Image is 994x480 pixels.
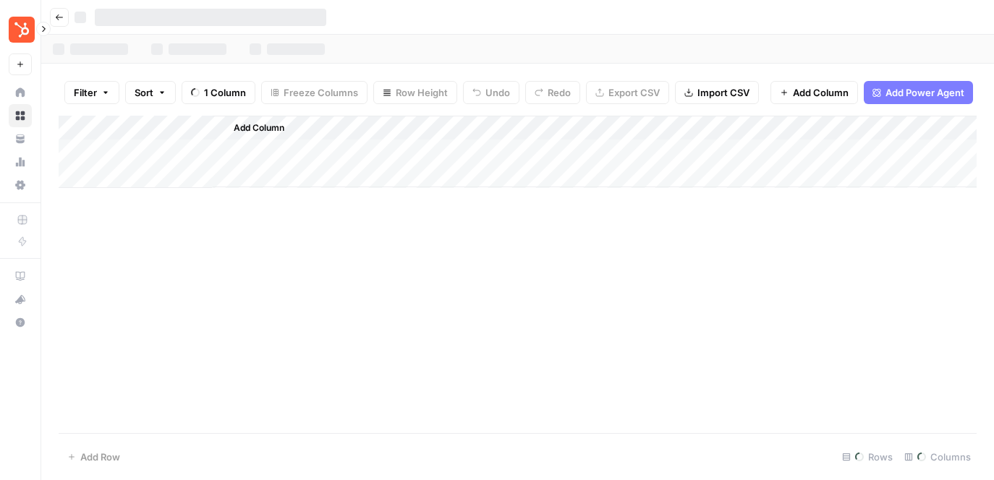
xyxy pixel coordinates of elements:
a: AirOps Academy [9,265,32,288]
button: What's new? [9,288,32,311]
span: Add Power Agent [885,85,964,100]
div: What's new? [9,288,31,310]
button: Add Column [215,119,290,137]
a: Your Data [9,127,32,150]
button: Workspace: Blog Content Action Plan [9,12,32,48]
button: Add Row [59,445,129,468]
a: Usage [9,150,32,173]
span: Export CSV [608,85,660,100]
span: Redo [548,85,571,100]
button: Freeze Columns [261,81,368,104]
span: Add Column [234,121,284,134]
button: Export CSV [586,81,669,104]
button: Import CSV [675,81,759,104]
button: Help + Support [9,311,32,334]
span: Sort [135,85,153,100]
button: Add Power Agent [864,81,973,104]
button: Row Height [373,81,457,104]
button: Undo [463,81,519,104]
button: Sort [125,81,176,104]
span: Undo [485,85,510,100]
a: Browse [9,104,32,127]
span: Add Row [80,450,120,464]
button: Add Column [770,81,858,104]
div: Rows [836,445,899,468]
span: Import CSV [697,85,749,100]
a: Settings [9,173,32,197]
span: Filter [74,85,97,100]
button: Filter [64,81,119,104]
span: 1 Column [204,85,246,100]
img: Blog Content Action Plan Logo [9,17,35,43]
span: Add Column [793,85,849,100]
button: Redo [525,81,580,104]
a: Home [9,81,32,104]
span: Row Height [396,85,448,100]
button: 1 Column [182,81,255,104]
div: Columns [899,445,977,468]
span: Freeze Columns [284,85,358,100]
